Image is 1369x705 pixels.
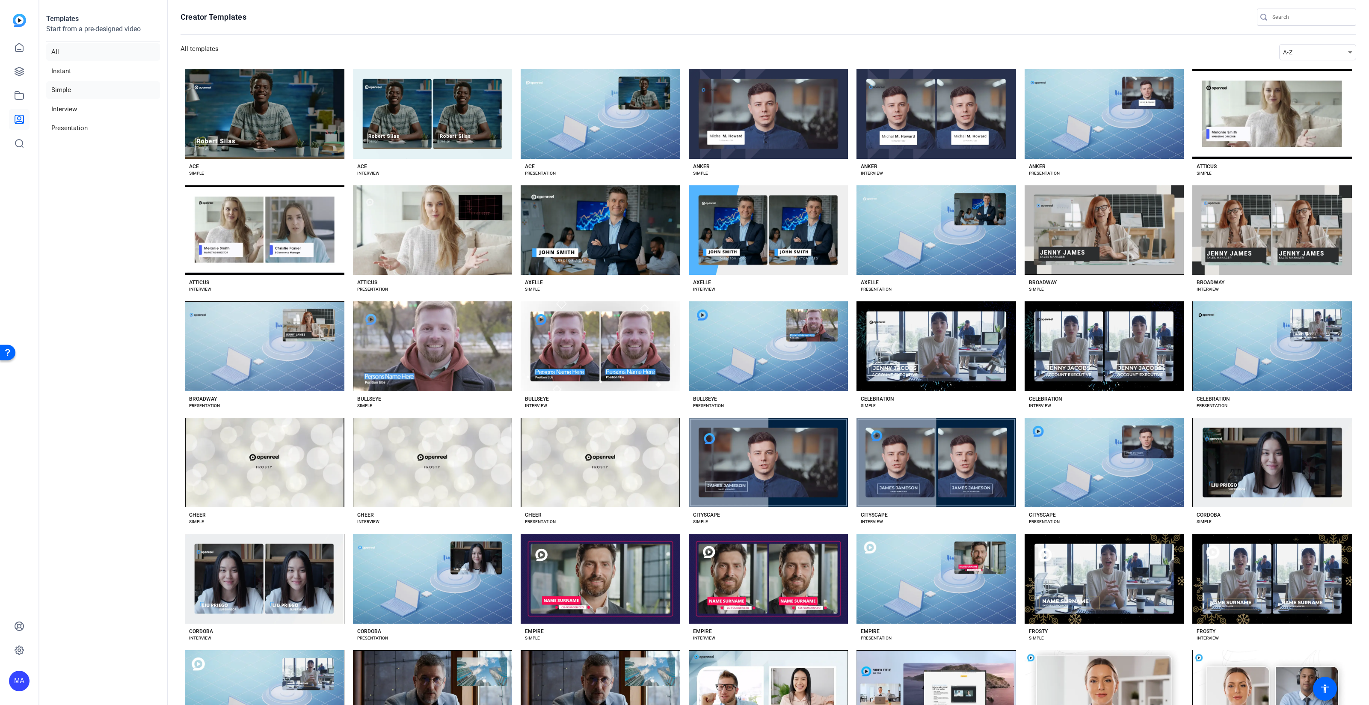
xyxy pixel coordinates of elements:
[353,301,513,391] button: Template image
[185,185,344,275] button: Template image
[521,534,680,624] button: Template image
[189,512,206,518] div: CHEER
[693,402,724,409] div: PRESENTATION
[189,402,220,409] div: PRESENTATION
[9,671,30,691] div: MA
[861,635,892,642] div: PRESENTATION
[861,170,883,177] div: INTERVIEW
[525,512,542,518] div: CHEER
[525,402,547,409] div: INTERVIEW
[1197,402,1227,409] div: PRESENTATION
[1029,512,1056,518] div: CITYSCAPE
[689,301,848,391] button: Template image
[689,418,848,508] button: Template image
[861,512,888,518] div: CITYSCAPE
[1029,396,1062,402] div: CELEBRATION
[46,43,160,61] li: All
[1025,185,1184,275] button: Template image
[1197,635,1219,642] div: INTERVIEW
[1029,163,1046,170] div: ANKER
[181,44,219,60] h3: All templates
[353,185,513,275] button: Template image
[357,518,379,525] div: INTERVIEW
[357,286,388,293] div: PRESENTATION
[856,418,1016,508] button: Template image
[856,69,1016,159] button: Template image
[185,534,344,624] button: Template image
[521,69,680,159] button: Template image
[693,518,708,525] div: SIMPLE
[1029,628,1048,635] div: FROSTY
[1283,49,1292,56] span: A-Z
[357,279,377,286] div: ATTICUS
[357,628,381,635] div: CORDOBA
[189,163,199,170] div: ACE
[1197,163,1217,170] div: ATTICUS
[856,534,1016,624] button: Template image
[1197,518,1212,525] div: SIMPLE
[1192,301,1352,391] button: Template image
[46,81,160,99] li: Simple
[1029,286,1044,293] div: SIMPLE
[185,69,344,159] button: Template image
[525,279,543,286] div: AXELLE
[693,163,710,170] div: ANKER
[189,279,209,286] div: ATTICUS
[189,628,213,635] div: CORDOBA
[357,170,379,177] div: INTERVIEW
[13,14,26,27] img: blue-gradient.svg
[861,396,894,402] div: CELEBRATION
[1192,534,1352,624] button: Template image
[189,286,211,293] div: INTERVIEW
[357,402,372,409] div: SIMPLE
[693,628,712,635] div: EMPIRE
[189,170,204,177] div: SIMPLE
[46,15,79,23] strong: Templates
[856,301,1016,391] button: Template image
[525,163,535,170] div: ACE
[525,286,540,293] div: SIMPLE
[1025,69,1184,159] button: Template image
[693,512,720,518] div: CITYSCAPE
[1025,418,1184,508] button: Template image
[689,69,848,159] button: Template image
[1197,628,1215,635] div: FROSTY
[1029,518,1060,525] div: PRESENTATION
[46,119,160,137] li: Presentation
[525,518,556,525] div: PRESENTATION
[689,534,848,624] button: Template image
[525,396,549,402] div: BULLSEYE
[46,24,160,42] p: Start from a pre-designed video
[1192,185,1352,275] button: Template image
[693,170,708,177] div: SIMPLE
[357,512,374,518] div: CHEER
[861,518,883,525] div: INTERVIEW
[1029,170,1060,177] div: PRESENTATION
[1025,534,1184,624] button: Template image
[689,185,848,275] button: Template image
[353,69,513,159] button: Template image
[861,279,879,286] div: AXELLE
[46,101,160,118] li: Interview
[525,170,556,177] div: PRESENTATION
[525,628,544,635] div: EMPIRE
[525,635,540,642] div: SIMPLE
[185,418,344,508] button: Template image
[521,301,680,391] button: Template image
[693,635,715,642] div: INTERVIEW
[521,418,680,508] button: Template image
[693,279,711,286] div: AXELLE
[1025,301,1184,391] button: Template image
[189,396,217,402] div: BROADWAY
[1197,279,1224,286] div: BROADWAY
[1029,635,1044,642] div: SIMPLE
[856,185,1016,275] button: Template image
[1197,512,1221,518] div: CORDOBA
[1197,396,1230,402] div: CELEBRATION
[1197,286,1219,293] div: INTERVIEW
[1029,279,1057,286] div: BROADWAY
[1029,402,1051,409] div: INTERVIEW
[1320,684,1330,694] mat-icon: accessibility
[357,163,367,170] div: ACE
[189,635,211,642] div: INTERVIEW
